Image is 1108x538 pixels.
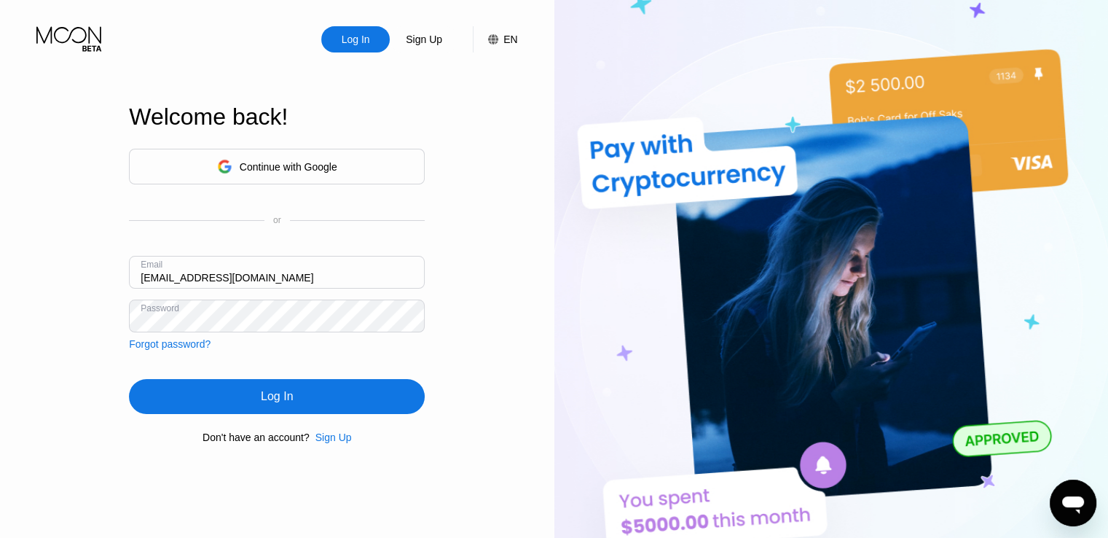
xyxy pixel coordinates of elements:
[340,32,372,47] div: Log In
[473,26,517,52] div: EN
[141,303,179,313] div: Password
[273,215,281,225] div: or
[261,389,293,404] div: Log In
[141,260,162,270] div: Email
[129,379,425,414] div: Log In
[240,161,337,173] div: Continue with Google
[203,432,310,443] div: Don't have an account?
[129,104,425,130] div: Welcome back!
[390,26,458,52] div: Sign Up
[404,32,444,47] div: Sign Up
[1050,480,1096,526] iframe: Button to launch messaging window
[310,432,352,443] div: Sign Up
[321,26,390,52] div: Log In
[129,149,425,184] div: Continue with Google
[503,34,517,45] div: EN
[129,338,211,350] div: Forgot password?
[315,432,352,443] div: Sign Up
